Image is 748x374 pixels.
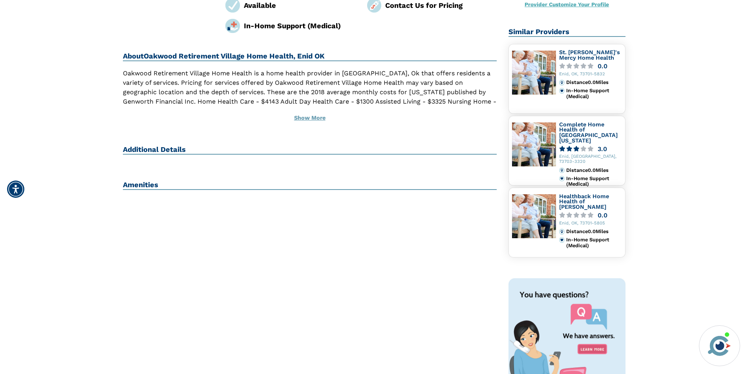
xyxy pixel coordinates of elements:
[123,109,497,127] button: Show More
[559,168,565,173] img: distance.svg
[123,52,497,61] h2: About Oakwood Retirement Village Home Health, Enid OK
[508,27,625,37] h2: Similar Providers
[559,221,622,226] div: Enid, OK, 73701-5805
[559,154,622,164] div: Enid, [GEOGRAPHIC_DATA], 73703-3320
[559,88,565,93] img: primary.svg
[706,332,733,359] img: avatar
[525,1,609,7] a: Provider Customize Your Profile
[598,212,607,218] div: 0.0
[566,80,622,85] div: Distance 0.0 Miles
[559,80,565,85] img: distance.svg
[7,181,24,198] div: Accessibility Menu
[559,146,622,152] a: 3.0
[566,237,622,248] div: In-Home Support (Medical)
[559,176,565,181] img: primary.svg
[559,121,618,144] a: Complete Home Health of [GEOGRAPHIC_DATA][US_STATE]
[559,237,565,243] img: primary.svg
[559,49,620,61] a: St. [PERSON_NAME]'s Mercy Home Health
[559,63,622,69] a: 0.0
[566,229,622,234] div: Distance 0.0 Miles
[123,181,497,190] h2: Amenities
[566,88,622,99] div: In-Home Support (Medical)
[559,193,609,210] a: Healthback Home Health of [PERSON_NAME]
[123,69,497,116] p: Oakwood Retirement Village Home Health is a home health provider in [GEOGRAPHIC_DATA], Ok that of...
[566,168,622,173] div: Distance 0.0 Miles
[559,212,622,218] a: 0.0
[244,20,355,31] div: In-Home Support (Medical)
[598,63,607,69] div: 0.0
[559,229,565,234] img: distance.svg
[559,72,622,77] div: Enid, OK, 73701-5832
[566,176,622,187] div: In-Home Support (Medical)
[123,145,497,155] h2: Additional Details
[598,146,607,152] div: 3.0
